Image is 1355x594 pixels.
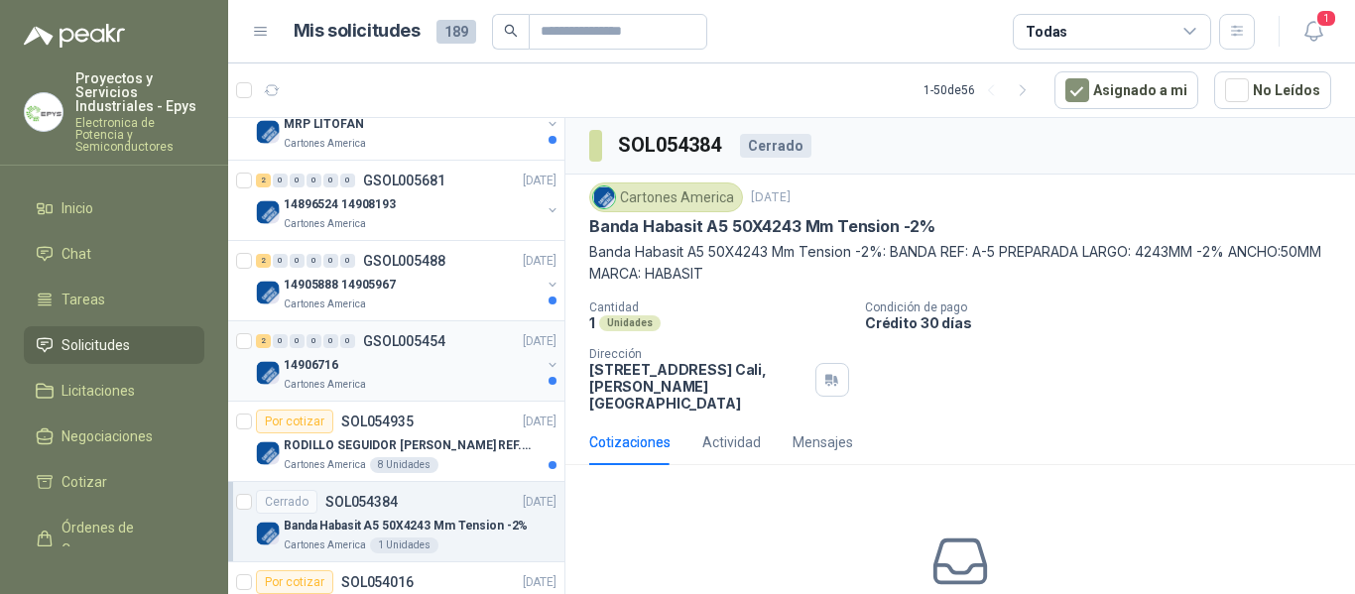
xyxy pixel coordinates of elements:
[323,334,338,348] div: 0
[307,254,321,268] div: 0
[24,463,204,501] a: Cotizar
[589,361,807,412] p: [STREET_ADDRESS] Cali , [PERSON_NAME][GEOGRAPHIC_DATA]
[24,509,204,568] a: Órdenes de Compra
[62,380,135,402] span: Licitaciones
[589,431,671,453] div: Cotizaciones
[363,254,445,268] p: GSOL005488
[256,281,280,304] img: Company Logo
[62,517,185,560] span: Órdenes de Compra
[740,134,811,158] div: Cerrado
[618,130,724,161] h3: SOL054384
[593,186,615,208] img: Company Logo
[1026,21,1067,43] div: Todas
[24,326,204,364] a: Solicitudes
[24,24,125,48] img: Logo peakr
[256,200,280,224] img: Company Logo
[370,457,438,473] div: 8 Unidades
[523,172,556,190] p: [DATE]
[256,410,333,433] div: Por cotizar
[273,254,288,268] div: 0
[284,216,366,232] p: Cartones America
[523,493,556,512] p: [DATE]
[523,252,556,271] p: [DATE]
[363,334,445,348] p: GSOL005454
[284,517,528,535] p: Banda Habasit A5 50X4243 Mm Tension -2%
[62,334,130,356] span: Solicitudes
[284,457,366,473] p: Cartones America
[589,300,849,314] p: Cantidad
[589,216,935,237] p: Banda Habasit A5 50X4243 Mm Tension -2%
[256,88,560,152] a: 6 0 0 0 0 0 GSOL005682[DATE] Company LogoMRP LITOFANCartones America
[62,471,107,493] span: Cotizar
[75,71,204,113] p: Proyectos y Servicios Industriales - Epys
[284,276,396,295] p: 14905888 14905967
[256,169,560,232] a: 2 0 0 0 0 0 GSOL005681[DATE] Company Logo14896524 14908193Cartones America
[228,482,564,562] a: CerradoSOL054384[DATE] Company LogoBanda Habasit A5 50X4243 Mm Tension -2%Cartones America1 Unidades
[284,356,338,375] p: 14906716
[24,372,204,410] a: Licitaciones
[865,314,1347,331] p: Crédito 30 días
[24,417,204,455] a: Negociaciones
[284,297,366,312] p: Cartones America
[62,197,93,219] span: Inicio
[793,431,853,453] div: Mensajes
[256,361,280,385] img: Company Logo
[62,289,105,310] span: Tareas
[1054,71,1198,109] button: Asignado a mi
[284,115,364,134] p: MRP LITOFAN
[290,174,305,187] div: 0
[341,575,414,589] p: SOL054016
[256,329,560,393] a: 2 0 0 0 0 0 GSOL005454[DATE] Company Logo14906716Cartones America
[284,195,396,214] p: 14896524 14908193
[307,174,321,187] div: 0
[523,413,556,431] p: [DATE]
[273,174,288,187] div: 0
[325,495,398,509] p: SOL054384
[370,537,438,553] div: 1 Unidades
[256,490,317,514] div: Cerrado
[599,315,661,331] div: Unidades
[307,334,321,348] div: 0
[340,174,355,187] div: 0
[341,415,414,428] p: SOL054935
[284,377,366,393] p: Cartones America
[589,314,595,331] p: 1
[256,174,271,187] div: 2
[1315,9,1337,28] span: 1
[256,254,271,268] div: 2
[24,281,204,318] a: Tareas
[751,188,791,207] p: [DATE]
[284,537,366,553] p: Cartones America
[228,402,564,482] a: Por cotizarSOL054935[DATE] Company LogoRODILLO SEGUIDOR [PERSON_NAME] REF. NATV-17-PPA [PERSON_NA...
[24,235,204,273] a: Chat
[589,347,807,361] p: Dirección
[294,17,421,46] h1: Mis solicitudes
[323,174,338,187] div: 0
[340,254,355,268] div: 0
[340,334,355,348] div: 0
[62,425,153,447] span: Negociaciones
[25,93,62,131] img: Company Logo
[290,334,305,348] div: 0
[75,117,204,153] p: Electronica de Potencia y Semiconductores
[363,174,445,187] p: GSOL005681
[256,441,280,465] img: Company Logo
[589,241,1331,285] p: Banda Habasit A5 50X4243 Mm Tension -2%: BANDA REF: A-5 PREPARADA LARGO: 4243MM -2% ANCHO:50MM MA...
[523,573,556,592] p: [DATE]
[256,570,333,594] div: Por cotizar
[273,334,288,348] div: 0
[523,332,556,351] p: [DATE]
[702,431,761,453] div: Actividad
[924,74,1039,106] div: 1 - 50 de 56
[323,254,338,268] div: 0
[256,249,560,312] a: 2 0 0 0 0 0 GSOL005488[DATE] Company Logo14905888 14905967Cartones America
[1214,71,1331,109] button: No Leídos
[256,120,280,144] img: Company Logo
[1295,14,1331,50] button: 1
[24,189,204,227] a: Inicio
[284,436,531,455] p: RODILLO SEGUIDOR [PERSON_NAME] REF. NATV-17-PPA [PERSON_NAME]
[504,24,518,38] span: search
[589,182,743,212] div: Cartones America
[284,136,366,152] p: Cartones America
[256,522,280,545] img: Company Logo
